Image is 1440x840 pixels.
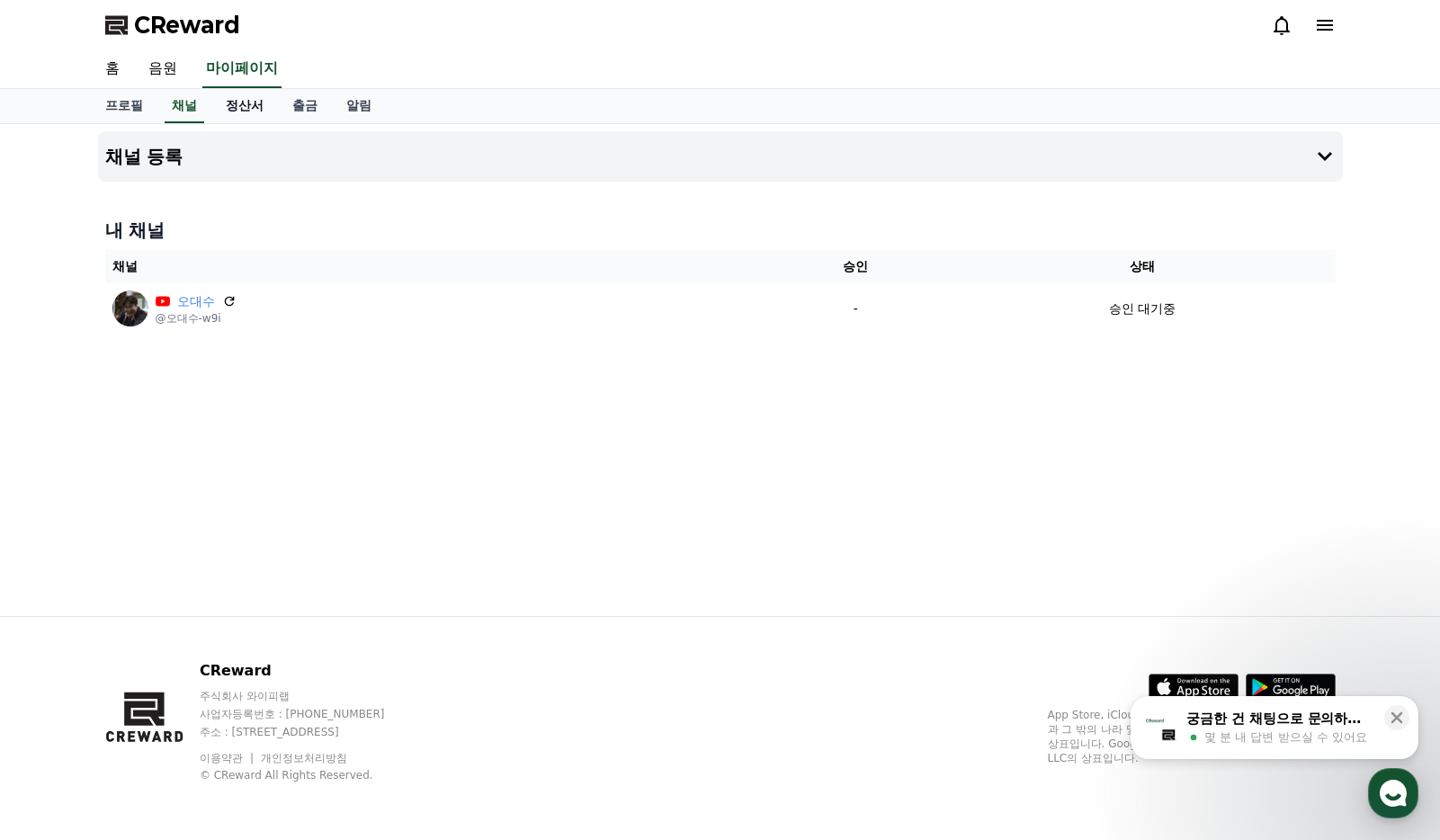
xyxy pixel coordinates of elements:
p: CReward [200,660,419,682]
h4: 내 채널 [105,218,1336,243]
a: 정산서 [211,89,278,123]
p: 주소 : [STREET_ADDRESS] [200,725,419,739]
a: 출금 [278,89,332,123]
span: 설정 [278,597,300,612]
a: 프로필 [91,89,157,123]
a: 홈 [91,50,134,88]
a: 이용약관 [200,752,256,764]
p: 승인 대기중 [1109,299,1176,318]
span: CReward [134,11,240,40]
p: App Store, iCloud, iCloud Drive 및 iTunes Store는 미국과 그 밖의 나라 및 지역에서 등록된 Apple Inc.의 서비스 상표입니다. Goo... [1048,708,1336,765]
th: 채널 [105,250,762,283]
a: 대화 [119,570,232,615]
p: - [769,299,943,318]
a: 알림 [332,89,386,123]
p: @오대수-w9i [156,311,237,326]
a: CReward [105,11,240,40]
span: 홈 [57,597,67,612]
a: 개인정보처리방침 [261,752,347,764]
button: 채널 등록 [98,131,1343,182]
a: 음원 [134,50,192,88]
h4: 채널 등록 [105,147,183,166]
th: 승인 [762,250,950,283]
span: 대화 [165,598,186,612]
img: 오대수 [112,290,148,326]
p: © CReward All Rights Reserved. [200,768,419,782]
p: 사업자등록번호 : [PHONE_NUMBER] [200,707,419,721]
th: 상태 [950,250,1336,283]
a: 마이페이지 [202,50,282,88]
p: 주식회사 와이피랩 [200,689,419,703]
a: 설정 [232,570,345,615]
a: 오대수 [177,292,215,311]
a: 홈 [5,570,119,615]
a: 채널 [165,89,204,123]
